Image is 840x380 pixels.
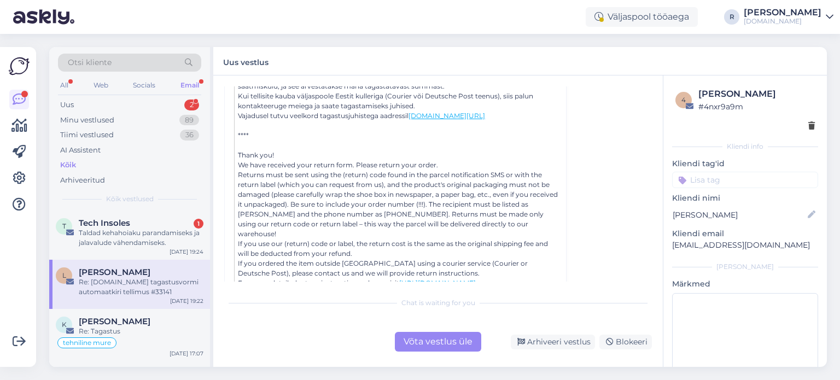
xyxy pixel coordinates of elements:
[681,96,686,104] span: 4
[184,100,199,110] div: 2
[672,228,818,239] p: Kliendi email
[179,115,199,126] div: 89
[672,172,818,188] input: Lisa tag
[79,277,203,297] div: Re: [DOMAIN_NAME] tagastusvormi automaatkiri tellimus #33141
[395,332,481,352] div: Võta vestlus üle
[60,145,101,156] div: AI Assistent
[744,17,821,26] div: [DOMAIN_NAME]
[79,326,203,336] div: Re: Tagastus
[673,209,806,221] input: Lisa nimi
[60,175,105,186] div: Arhiveeritud
[672,278,818,290] p: Märkmed
[62,222,66,230] span: T
[170,349,203,358] div: [DATE] 17:07
[599,335,652,349] div: Blokeeri
[63,340,111,346] span: tehniline mure
[586,7,698,27] div: Väljaspool tööaega
[106,194,154,204] span: Kõik vestlused
[170,248,203,256] div: [DATE] 19:24
[744,8,821,17] div: [PERSON_NAME]
[672,158,818,169] p: Kliendi tag'id
[511,335,595,349] div: Arhiveeri vestlus
[79,317,150,326] span: Kristi Jürisoo
[672,239,818,251] p: [EMAIL_ADDRESS][DOMAIN_NAME]
[698,101,815,113] div: # 4nxr9a9m
[91,78,110,92] div: Web
[698,87,815,101] div: [PERSON_NAME]
[60,115,114,126] div: Minu vestlused
[409,112,485,120] a: [DOMAIN_NAME][URL]
[79,228,203,248] div: Taldad kehahoiaku parandamiseks ja jalavalude vähendamiseks.
[58,78,71,92] div: All
[672,142,818,151] div: Kliendi info
[60,130,114,141] div: Tiimi vestlused
[672,192,818,204] p: Kliendi nimi
[178,78,201,92] div: Email
[223,54,269,68] label: Uus vestlus
[224,298,652,308] div: Chat is waiting for you
[60,160,76,171] div: Kõik
[744,8,833,26] a: [PERSON_NAME][DOMAIN_NAME]
[79,218,130,228] span: Tech Insoles
[180,130,199,141] div: 36
[62,320,67,329] span: K
[68,57,112,68] span: Otsi kliente
[399,279,476,287] a: [URL][DOMAIN_NAME]
[9,56,30,77] img: Askly Logo
[724,9,739,25] div: R
[672,262,818,272] div: [PERSON_NAME]
[62,271,66,279] span: L
[194,219,203,229] div: 1
[170,297,203,305] div: [DATE] 19:22
[79,267,150,277] span: Lisett Rattur
[60,100,74,110] div: Uus
[131,78,157,92] div: Socials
